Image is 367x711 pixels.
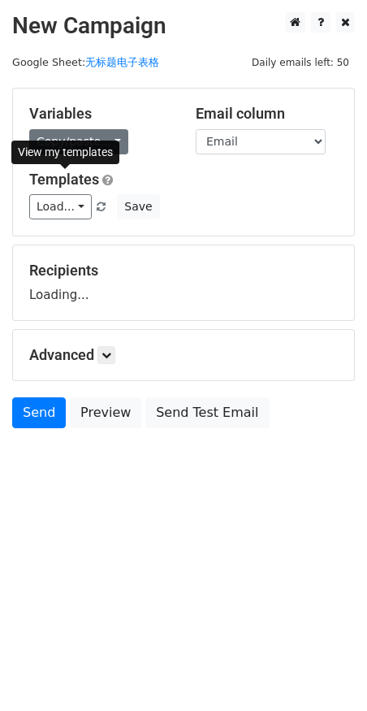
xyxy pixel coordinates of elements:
[70,397,141,428] a: Preview
[29,129,128,154] a: Copy/paste...
[29,171,99,188] a: Templates
[196,105,338,123] h5: Email column
[246,54,355,72] span: Daily emails left: 50
[117,194,159,219] button: Save
[246,56,355,68] a: Daily emails left: 50
[29,346,338,364] h5: Advanced
[12,56,159,68] small: Google Sheet:
[12,397,66,428] a: Send
[11,141,119,164] div: View my templates
[29,105,171,123] h5: Variables
[85,56,159,68] a: 无标题电子表格
[29,262,338,280] h5: Recipients
[29,262,338,304] div: Loading...
[145,397,269,428] a: Send Test Email
[12,12,355,40] h2: New Campaign
[29,194,92,219] a: Load...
